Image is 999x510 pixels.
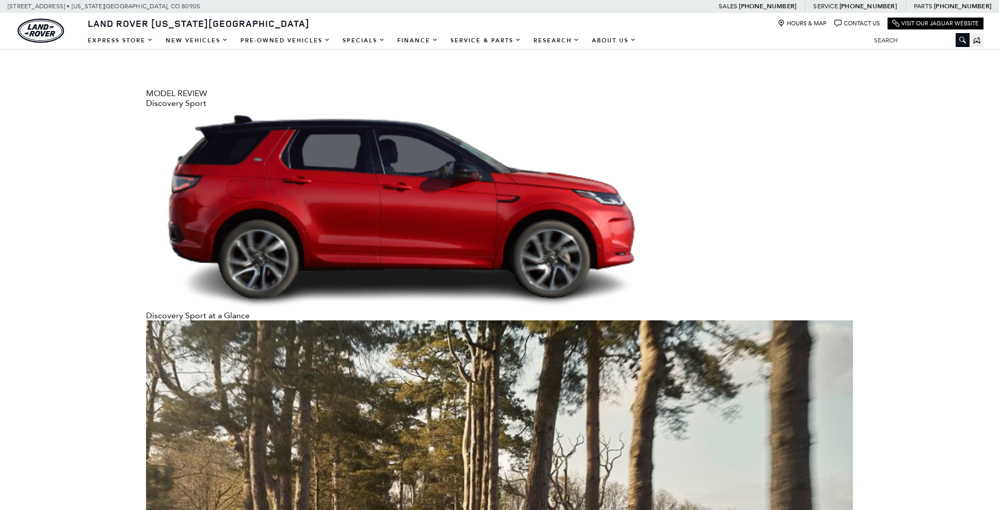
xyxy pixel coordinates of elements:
[146,98,853,108] div: Discovery Sport
[159,32,234,50] a: New Vehicles
[527,32,586,50] a: Research
[444,32,527,50] a: Service & Parts
[82,17,316,29] a: Land Rover [US_STATE][GEOGRAPHIC_DATA]
[719,3,737,10] span: Sales
[813,3,837,10] span: Service
[914,3,932,10] span: Parts
[8,3,200,10] a: [STREET_ADDRESS] • [US_STATE][GEOGRAPHIC_DATA], CO 80905
[336,32,391,50] a: Specials
[146,108,662,311] img: Discovery Sport
[18,19,64,43] img: Land Rover
[892,20,979,27] a: Visit Our Jaguar Website
[391,32,444,50] a: Finance
[739,2,796,10] a: [PHONE_NUMBER]
[934,2,991,10] a: [PHONE_NUMBER]
[778,20,827,27] a: Hours & Map
[88,17,310,29] span: Land Rover [US_STATE][GEOGRAPHIC_DATA]
[18,19,64,43] a: land-rover
[146,88,853,98] div: MODEL REVIEW
[82,32,159,50] a: EXPRESS STORE
[146,311,853,320] div: Discovery Sport at a Glance
[866,34,970,47] input: Search
[840,2,897,10] a: [PHONE_NUMBER]
[82,32,642,50] nav: Main Navigation
[834,20,880,27] a: Contact Us
[234,32,336,50] a: Pre-Owned Vehicles
[586,32,642,50] a: About Us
